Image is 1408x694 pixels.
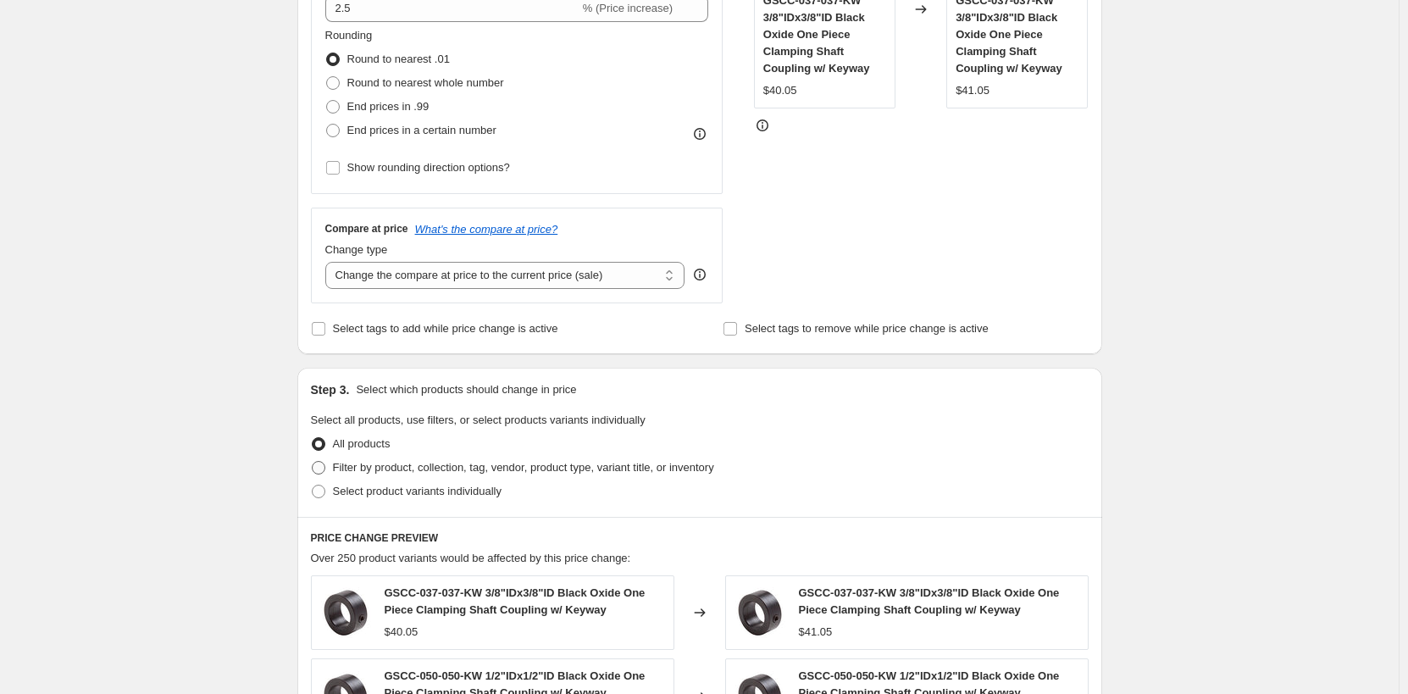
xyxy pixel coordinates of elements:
span: Select tags to add while price change is active [333,322,558,335]
img: gsc-b_35ad1eec-ddf4-47a2-b851-4f9de3e51c13_80x.jpg [734,587,785,638]
span: Change type [325,243,388,256]
span: Over 250 product variants would be affected by this price change: [311,552,631,564]
h3: Compare at price [325,222,408,236]
span: Filter by product, collection, tag, vendor, product type, variant title, or inventory [333,461,714,474]
p: Select which products should change in price [356,381,576,398]
div: help [691,266,708,283]
span: % (Price increase) [583,2,673,14]
h2: Step 3. [311,381,350,398]
div: $40.05 [763,82,797,99]
button: What's the compare at price? [415,223,558,236]
h6: PRICE CHANGE PREVIEW [311,531,1089,545]
div: $41.05 [956,82,989,99]
span: All products [333,437,391,450]
div: $40.05 [385,624,419,641]
span: End prices in a certain number [347,124,496,136]
span: GSCC-037-037-KW 3/8"IDx3/8"ID Black Oxide One Piece Clamping Shaft Coupling w/ Keyway [799,586,1060,616]
img: gsc-b_35ad1eec-ddf4-47a2-b851-4f9de3e51c13_80x.jpg [320,587,371,638]
span: Rounding [325,29,373,42]
span: Select tags to remove while price change is active [745,322,989,335]
span: End prices in .99 [347,100,430,113]
span: Select all products, use filters, or select products variants individually [311,414,646,426]
span: Round to nearest .01 [347,53,450,65]
span: Show rounding direction options? [347,161,510,174]
span: Round to nearest whole number [347,76,504,89]
span: Select product variants individually [333,485,502,497]
span: GSCC-037-037-KW 3/8"IDx3/8"ID Black Oxide One Piece Clamping Shaft Coupling w/ Keyway [385,586,646,616]
div: $41.05 [799,624,833,641]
